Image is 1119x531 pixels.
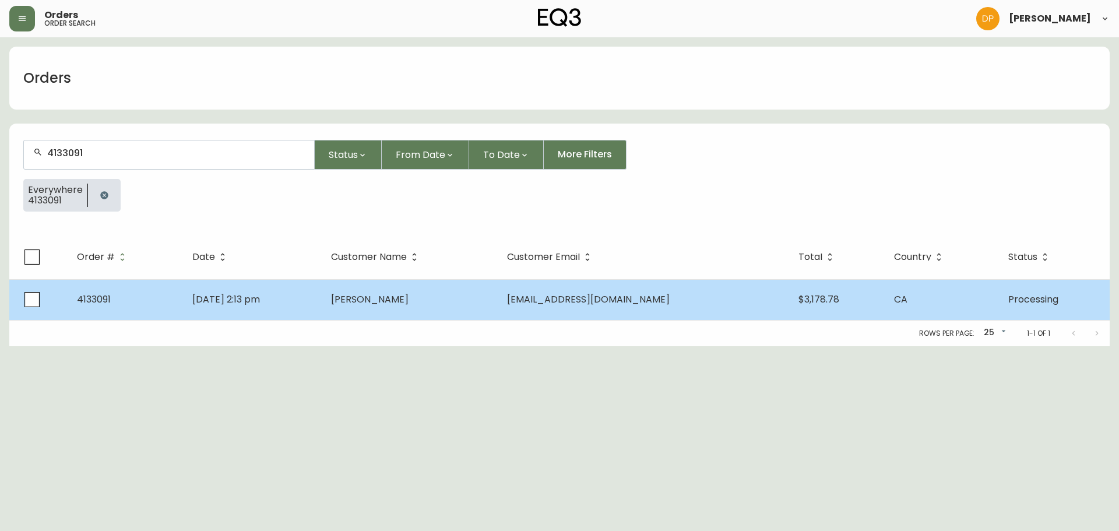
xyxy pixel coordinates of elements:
span: From Date [396,147,445,162]
span: Order # [77,252,130,262]
span: $3,178.78 [798,293,839,306]
span: Order # [77,254,115,261]
span: 4133091 [77,293,111,306]
button: From Date [382,140,469,170]
span: [EMAIL_ADDRESS][DOMAIN_NAME] [507,293,670,306]
span: Country [894,254,931,261]
button: Status [315,140,382,170]
p: Rows per page: [919,328,974,339]
span: Customer Name [331,254,407,261]
span: [DATE] 2:13 pm [192,293,260,306]
span: Status [1008,252,1053,262]
span: Country [894,252,946,262]
h5: order search [44,20,96,27]
span: Date [192,254,215,261]
span: 4133091 [28,195,83,206]
img: logo [538,8,581,27]
span: Processing [1008,293,1058,306]
span: [PERSON_NAME] [1009,14,1091,23]
span: Total [798,254,822,261]
span: More Filters [558,148,612,161]
input: Search [47,147,305,159]
span: Orders [44,10,78,20]
button: To Date [469,140,544,170]
span: To Date [483,147,520,162]
span: Status [329,147,358,162]
span: Customer Email [507,254,580,261]
button: More Filters [544,140,627,170]
p: 1-1 of 1 [1027,328,1050,339]
span: Status [1008,254,1037,261]
span: Everywhere [28,185,83,195]
span: Total [798,252,838,262]
span: [PERSON_NAME] [331,293,409,306]
h1: Orders [23,68,71,88]
span: Customer Name [331,252,422,262]
img: b0154ba12ae69382d64d2f3159806b19 [976,7,1000,30]
span: Customer Email [507,252,595,262]
span: CA [894,293,907,306]
div: 25 [979,323,1008,343]
span: Date [192,252,230,262]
